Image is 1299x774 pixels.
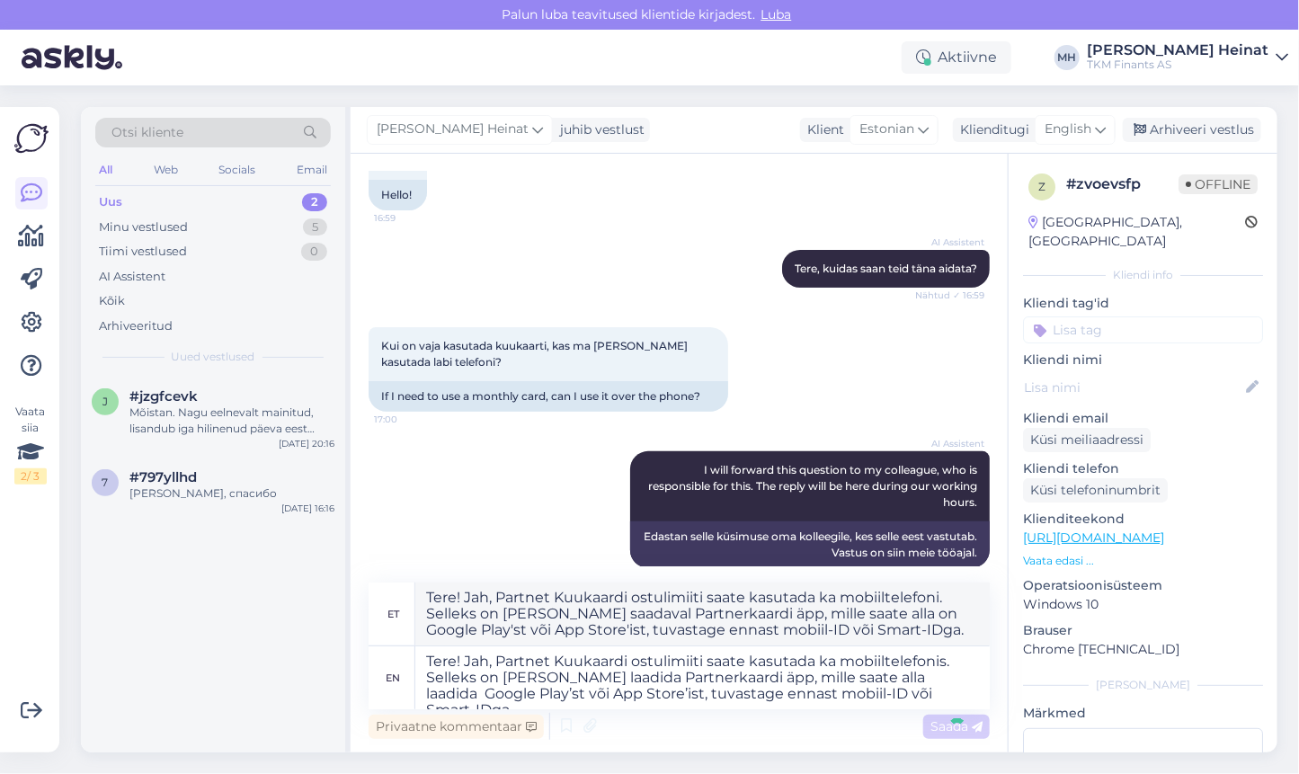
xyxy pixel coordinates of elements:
p: Kliendi telefon [1023,459,1263,478]
div: Klienditugi [953,120,1029,139]
span: Kui on vaja kasutada kuukaarti, kas ma [PERSON_NAME] kasutada labi telefoni? [381,339,690,369]
div: Edastan selle küsimuse oma kolleegile, kes selle eest vastutab. Vastus on siin meie tööajal. [630,521,990,568]
div: [PERSON_NAME], спасибо [129,485,334,502]
span: 16:59 [374,211,441,225]
div: # zvoevsfp [1066,173,1179,195]
span: Otsi kliente [111,123,183,142]
a: [PERSON_NAME] HeinatTKM Finants AS [1087,43,1288,72]
img: Askly Logo [14,121,49,156]
span: English [1045,120,1091,139]
div: Uus [99,193,122,211]
span: 17:00 [374,413,441,426]
div: Küsi meiliaadressi [1023,428,1151,452]
p: Klienditeekond [1023,510,1263,529]
div: Klient [800,120,844,139]
div: Email [293,158,331,182]
p: Kliendi tag'id [1023,294,1263,313]
p: Märkmed [1023,704,1263,723]
span: #jzgfcevk [129,388,198,405]
span: 7 [102,476,109,489]
div: [DATE] 20:16 [279,437,334,450]
span: Estonian [859,120,914,139]
span: Offline [1179,174,1258,194]
div: All [95,158,116,182]
p: Kliendi nimi [1023,351,1263,369]
div: Mõistan. Nagu eelnevalt mainitud, lisandub iga hilinenud päeva eest 0.065% viivistasu, mis kuvata... [129,405,334,437]
div: Arhiveeritud [99,317,173,335]
span: Uued vestlused [172,349,255,365]
div: juhib vestlust [553,120,645,139]
div: Socials [215,158,259,182]
div: 2 [302,193,327,211]
div: 2 / 3 [14,468,47,485]
div: [GEOGRAPHIC_DATA], [GEOGRAPHIC_DATA] [1028,213,1245,251]
div: MH [1054,45,1080,70]
p: Brauser [1023,621,1263,640]
a: [URL][DOMAIN_NAME] [1023,529,1164,546]
p: Operatsioonisüsteem [1023,576,1263,595]
input: Lisa nimi [1024,378,1242,397]
input: Lisa tag [1023,316,1263,343]
div: If I need to use a monthly card, can I use it over the phone? [369,381,728,412]
div: Vaata siia [14,404,47,485]
div: Minu vestlused [99,218,188,236]
div: 0 [301,243,327,261]
span: Nähtud ✓ 16:59 [915,289,984,302]
div: Kõik [99,292,125,310]
div: 5 [303,218,327,236]
div: [DATE] 16:16 [281,502,334,515]
div: [PERSON_NAME] Heinat [1087,43,1268,58]
p: Kliendi email [1023,409,1263,428]
span: j [102,395,108,408]
div: Aktiivne [902,41,1011,74]
div: Kliendi info [1023,267,1263,283]
div: AI Assistent [99,268,165,286]
p: Chrome [TECHNICAL_ID] [1023,640,1263,659]
div: Web [150,158,182,182]
p: Vaata edasi ... [1023,553,1263,569]
div: Tiimi vestlused [99,243,187,261]
span: AI Assistent [917,236,984,249]
div: Küsi telefoninumbrit [1023,478,1168,503]
span: Tere, kuidas saan teid täna aidata? [795,262,977,275]
span: AI Assistent [917,437,984,450]
div: [PERSON_NAME] [1023,677,1263,693]
span: #797yllhd [129,469,197,485]
div: TKM Finants AS [1087,58,1268,72]
span: I will forward this question to my colleague, who is responsible for this. The reply will be here... [648,463,980,509]
div: Hello! [369,180,427,210]
span: Luba [756,6,797,22]
span: [PERSON_NAME] Heinat [377,120,529,139]
span: z [1038,180,1045,193]
p: Windows 10 [1023,595,1263,614]
div: Arhiveeri vestlus [1123,118,1261,142]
